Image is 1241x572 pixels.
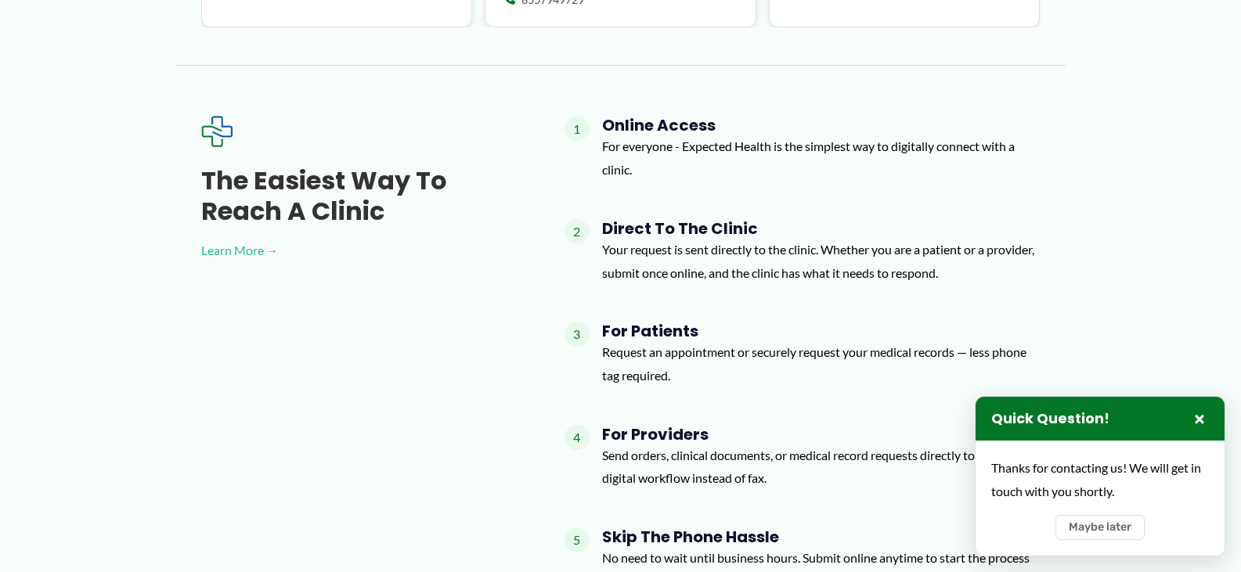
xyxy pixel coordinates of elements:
[201,239,514,262] a: Learn More →
[602,238,1041,284] p: Your request is sent directly to the clinic. Whether you are a patient or a provider, submit once...
[565,425,590,450] span: 4
[602,116,1041,135] h4: Online Access
[201,116,233,147] img: Expected Healthcare Logo
[201,166,514,226] h3: The Easiest Way to Reach a Clinic
[991,456,1209,502] div: Thanks for contacting us! We will get in touch with you shortly.
[602,444,1041,490] p: Send orders, clinical documents, or medical record requests directly to clinics. One digital work...
[1190,409,1209,428] button: Close
[565,116,590,141] span: 1
[602,425,1041,444] h4: For Providers
[602,527,1041,546] h4: Skip the Phone Hassle
[565,527,590,552] span: 5
[1055,515,1145,540] button: Maybe later
[602,322,1041,340] h4: For Patients
[602,135,1041,181] p: For everyone - Expected Health is the simplest way to digitally connect with a clinic.
[602,340,1041,387] p: Request an appointment or securely request your medical records — less phone tag required.
[565,219,590,244] span: 2
[991,410,1109,428] h3: Quick Question!
[565,322,590,347] span: 3
[602,219,1041,238] h4: Direct to the Clinic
